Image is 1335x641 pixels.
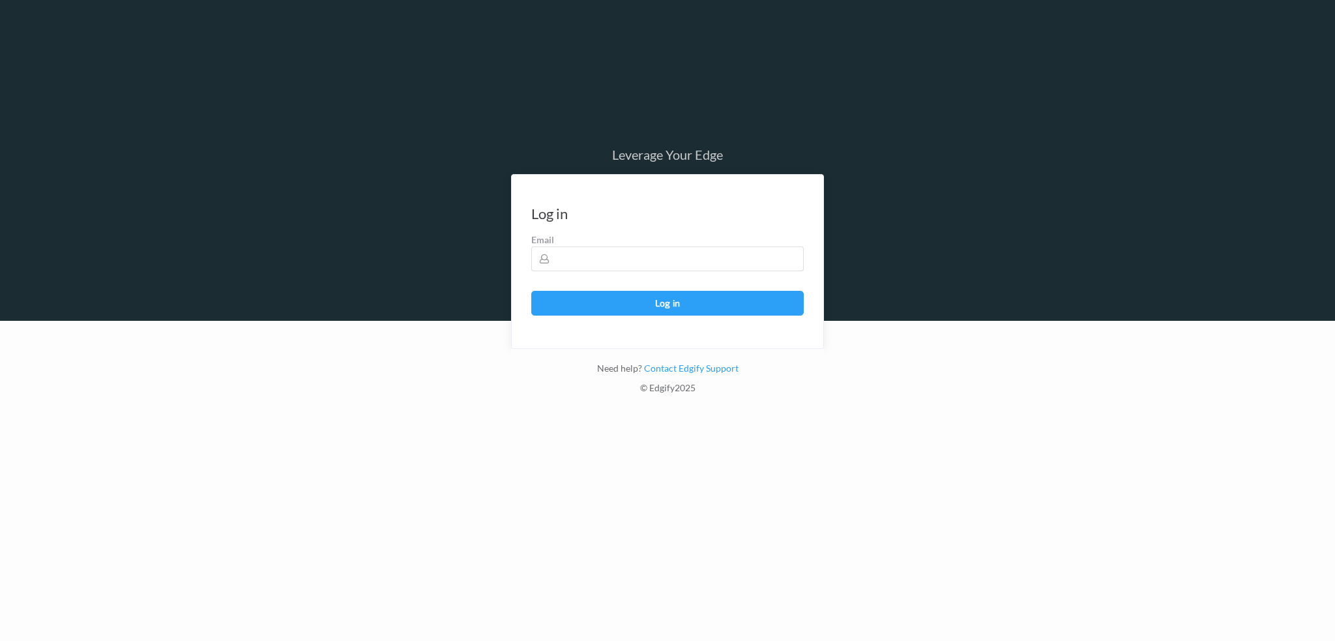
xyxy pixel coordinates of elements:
div: Log in [531,207,568,220]
div: Leverage Your Edge [511,148,824,161]
button: Log in [531,291,804,316]
div: Need help? [511,362,824,381]
div: © Edgify 2025 [511,381,824,401]
label: Email [531,233,804,246]
a: Contact Edgify Support [642,363,739,374]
